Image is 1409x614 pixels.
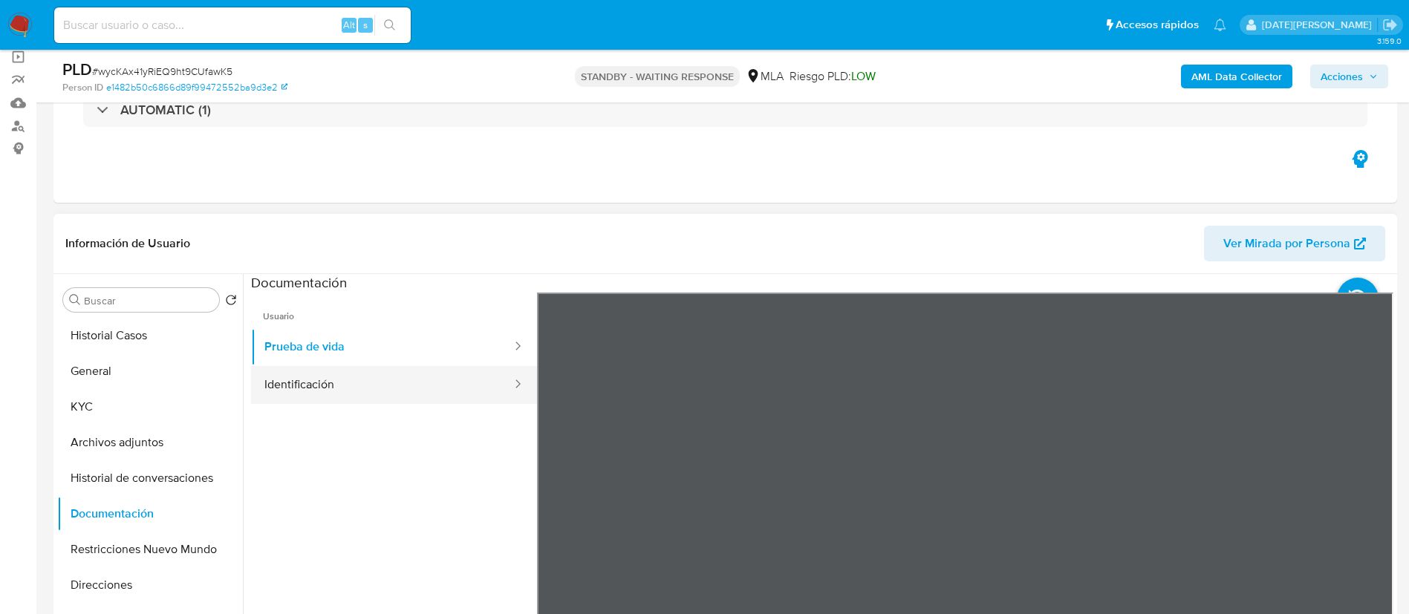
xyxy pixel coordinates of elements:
[57,460,243,496] button: Historial de conversaciones
[62,57,92,81] b: PLD
[1191,65,1282,88] b: AML Data Collector
[57,353,243,389] button: General
[54,16,411,35] input: Buscar usuario o caso...
[1321,65,1363,88] span: Acciones
[57,496,243,532] button: Documentación
[1310,65,1388,88] button: Acciones
[1204,226,1385,261] button: Ver Mirada por Persona
[1214,19,1226,31] a: Notificaciones
[1223,226,1350,261] span: Ver Mirada por Persona
[225,294,237,310] button: Volver al orden por defecto
[851,68,876,85] span: LOW
[62,81,103,94] b: Person ID
[57,318,243,353] button: Historial Casos
[92,64,232,79] span: # wycKAx41yRiEQ9ht9CUfawK5
[1382,17,1398,33] a: Salir
[65,236,190,251] h1: Información de Usuario
[57,425,243,460] button: Archivos adjuntos
[363,18,368,32] span: s
[575,66,740,87] p: STANDBY - WAITING RESPONSE
[57,532,243,567] button: Restricciones Nuevo Mundo
[374,15,405,36] button: search-icon
[1116,17,1199,33] span: Accesos rápidos
[83,93,1367,127] div: AUTOMATIC (1)
[57,567,243,603] button: Direcciones
[57,389,243,425] button: KYC
[1377,35,1402,47] span: 3.159.0
[746,68,784,85] div: MLA
[84,294,213,307] input: Buscar
[343,18,355,32] span: Alt
[1262,18,1377,32] p: lucia.neglia@mercadolibre.com
[120,102,211,118] h3: AUTOMATIC (1)
[1181,65,1292,88] button: AML Data Collector
[69,294,81,306] button: Buscar
[790,68,876,85] span: Riesgo PLD:
[106,81,287,94] a: e1482b50c6866d89f99472552ba9d3e2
